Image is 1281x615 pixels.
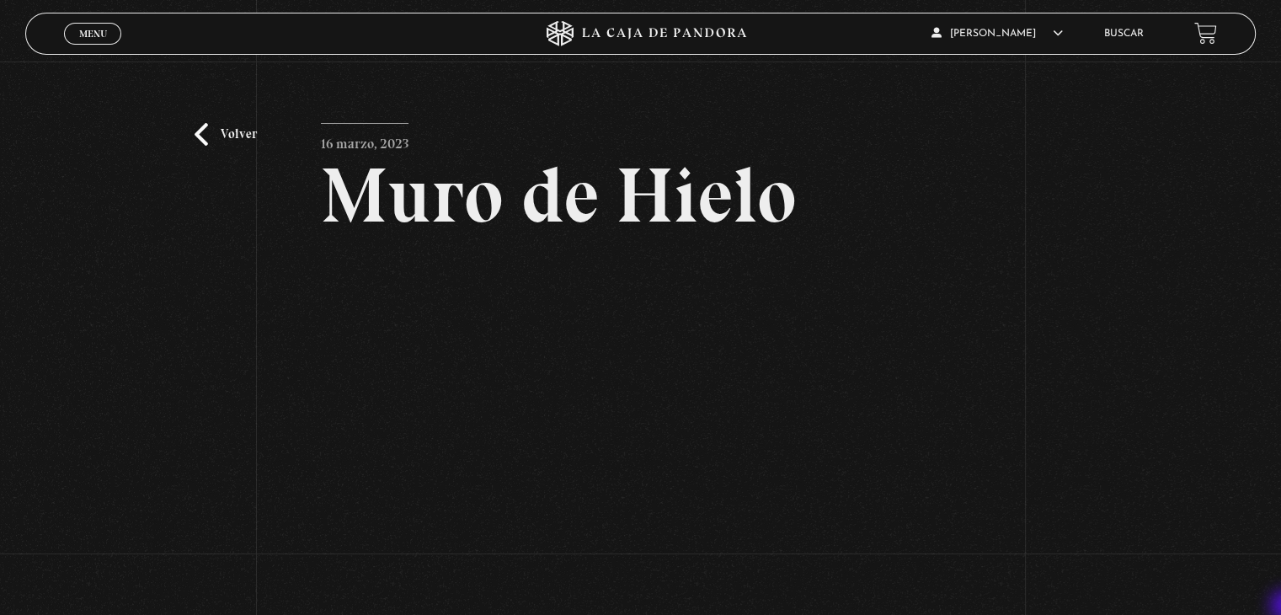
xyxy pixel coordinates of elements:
a: Volver [195,123,257,146]
span: [PERSON_NAME] [931,29,1063,39]
span: Cerrar [73,42,113,54]
p: 16 marzo, 2023 [321,123,408,157]
h2: Muro de Hielo [321,157,960,234]
a: View your shopping cart [1194,22,1217,45]
span: Menu [79,29,107,39]
a: Buscar [1104,29,1144,39]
